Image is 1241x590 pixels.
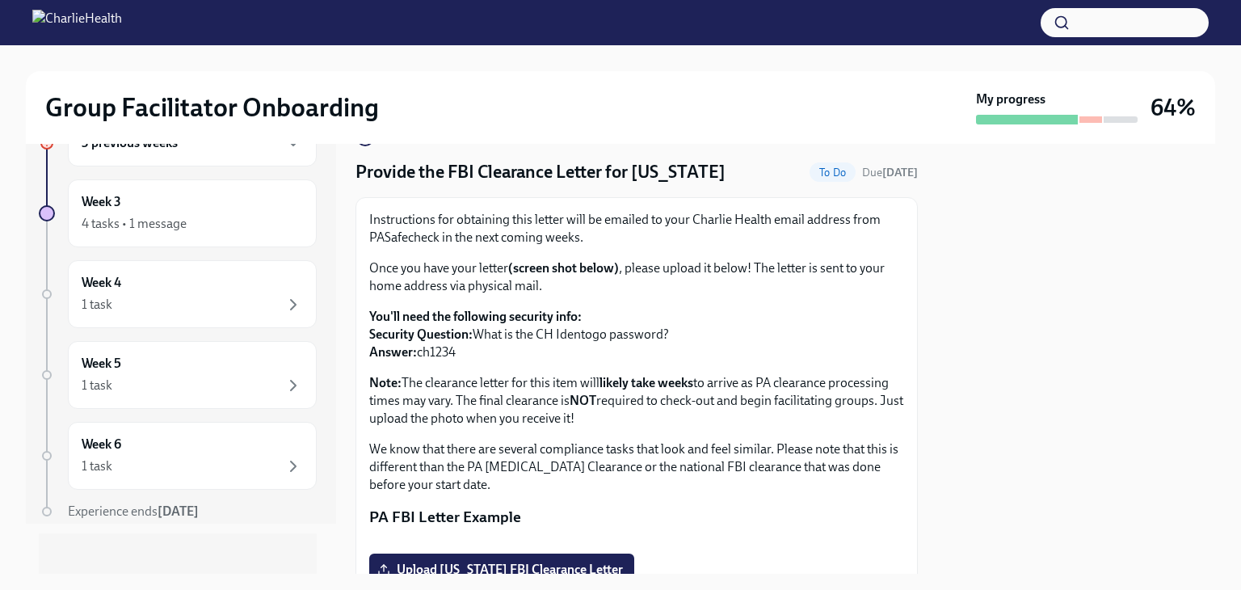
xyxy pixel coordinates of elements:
p: Instructions for obtaining this letter will be emailed to your Charlie Health email address from ... [369,211,904,247]
label: Upload [US_STATE] FBI Clearance Letter [369,554,634,586]
div: 1 task [82,296,112,314]
span: Upload [US_STATE] FBI Clearance Letter [381,562,623,578]
a: Week 41 task [39,260,317,328]
a: Week 51 task [39,341,317,409]
strong: NOT [570,393,596,408]
h6: Week 4 [82,274,121,292]
h6: Week 3 [82,193,121,211]
p: PA FBI Letter Example [369,507,904,528]
strong: [DATE] [882,166,918,179]
strong: Note: [369,375,402,390]
div: 4 tasks • 1 message [82,215,187,233]
p: The clearance letter for this item will to arrive as PA clearance processing times may vary. The ... [369,374,904,428]
strong: [DATE] [158,504,199,519]
strong: likely take weeks [599,375,693,390]
h6: Week 5 [82,355,121,373]
strong: (screen shot below) [508,260,619,276]
strong: Answer: [369,344,417,360]
a: Week 34 tasks • 1 message [39,179,317,247]
span: Due [862,166,918,179]
strong: You'll need the following security info: [369,309,582,324]
strong: Security Question: [369,327,473,342]
span: To Do [810,166,856,179]
span: October 8th, 2025 09:00 [862,165,918,180]
div: 1 task [82,457,112,475]
h6: Week 6 [82,436,121,453]
h2: Group Facilitator Onboarding [45,91,379,124]
span: Experience ends [68,504,199,519]
div: 1 task [82,377,112,394]
p: We know that there are several compliance tasks that look and feel similar. Please note that this... [369,440,904,494]
p: What is the CH Identogo password? ch1234 [369,308,904,361]
h3: 64% [1151,93,1196,122]
img: CharlieHealth [32,10,122,36]
a: Week 61 task [39,422,317,490]
h4: Provide the FBI Clearance Letter for [US_STATE] [355,160,726,184]
strong: My progress [976,91,1045,108]
p: Once you have your letter , please upload it below! The letter is sent to your home address via p... [369,259,904,295]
